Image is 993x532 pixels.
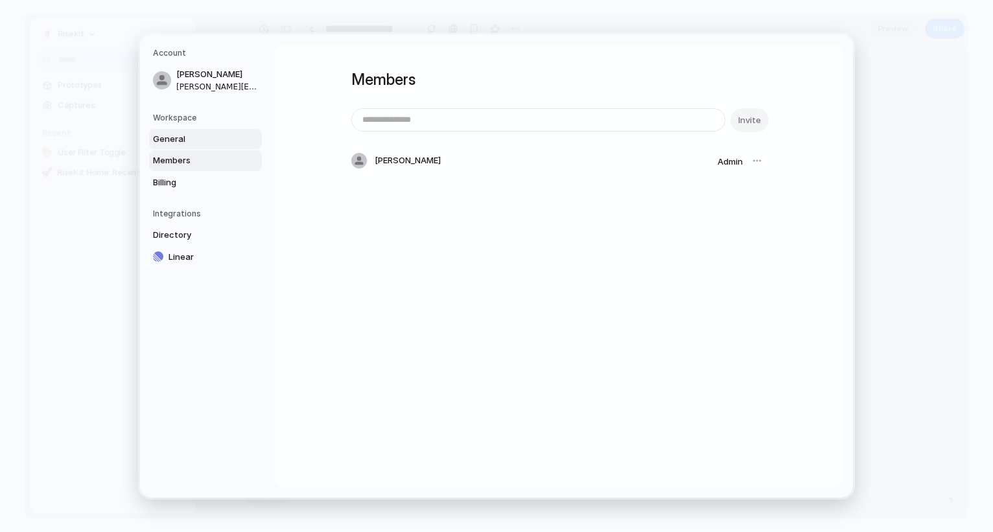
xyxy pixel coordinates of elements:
[153,176,236,189] span: Billing
[153,208,262,220] h5: Integrations
[153,47,262,59] h5: Account
[149,247,262,268] a: Linear
[153,133,236,146] span: General
[153,229,236,242] span: Directory
[375,154,441,167] span: [PERSON_NAME]
[169,251,251,264] span: Linear
[718,156,743,167] span: Admin
[149,172,262,193] a: Billing
[176,81,259,93] span: [PERSON_NAME][EMAIL_ADDRESS][DOMAIN_NAME]
[149,225,262,246] a: Directory
[153,154,236,167] span: Members
[351,68,766,91] h1: Members
[153,112,262,124] h5: Workspace
[176,68,259,81] span: [PERSON_NAME]
[149,64,262,97] a: [PERSON_NAME][PERSON_NAME][EMAIL_ADDRESS][DOMAIN_NAME]
[149,150,262,171] a: Members
[149,129,262,150] a: General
